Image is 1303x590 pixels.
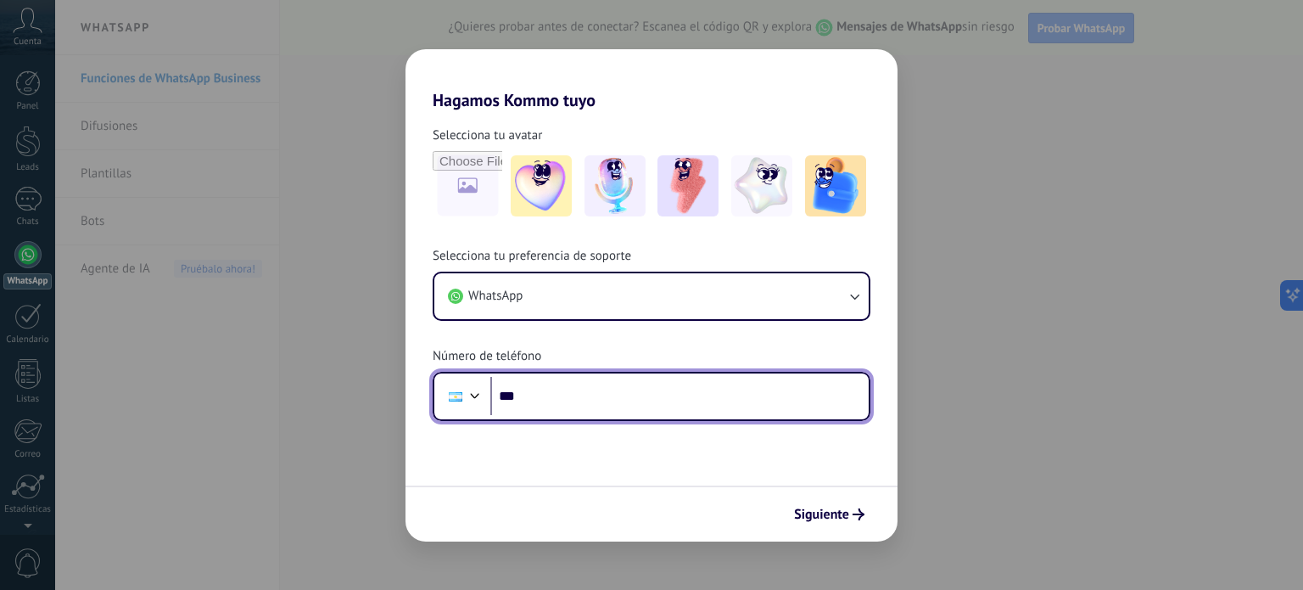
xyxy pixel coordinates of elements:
img: -3.jpeg [657,155,719,216]
img: -4.jpeg [731,155,792,216]
img: -5.jpeg [805,155,866,216]
img: -2.jpeg [584,155,646,216]
span: WhatsApp [468,288,523,305]
span: Selecciona tu preferencia de soporte [433,248,631,265]
span: Número de teléfono [433,348,541,365]
button: Siguiente [786,500,872,529]
button: WhatsApp [434,273,869,319]
h2: Hagamos Kommo tuyo [405,49,898,110]
span: Siguiente [794,509,849,520]
div: Argentina: + 54 [439,379,472,414]
span: Selecciona tu avatar [433,127,542,144]
img: -1.jpeg [511,155,572,216]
